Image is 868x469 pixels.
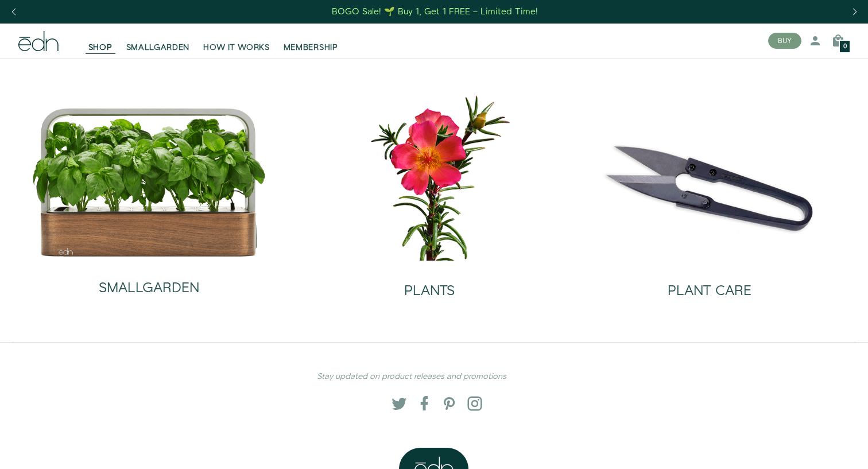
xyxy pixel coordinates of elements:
h2: SMALLGARDEN [99,281,199,296]
span: SMALLGARDEN [126,42,190,53]
span: SHOP [88,42,113,53]
span: HOW IT WORKS [203,42,269,53]
button: BUY [768,33,801,49]
a: MEMBERSHIP [277,28,345,53]
em: Stay updated on product releases and promotions [317,371,506,382]
a: SMALLGARDEN [32,258,267,305]
span: MEMBERSHIP [284,42,338,53]
a: SMALLGARDEN [119,28,197,53]
h2: PLANT CARE [668,284,751,299]
a: SHOP [82,28,119,53]
span: 0 [843,44,847,50]
a: PLANT CARE [579,261,840,308]
a: PLANTS [299,261,560,308]
div: BOGO Sale! 🌱 Buy 1, Get 1 FREE – Limited Time! [332,6,538,18]
iframe: Opens a widget where you can find more information [778,435,857,463]
a: BOGO Sale! 🌱 Buy 1, Get 1 FREE – Limited Time! [331,3,540,21]
h2: PLANTS [404,284,455,299]
a: HOW IT WORKS [196,28,276,53]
